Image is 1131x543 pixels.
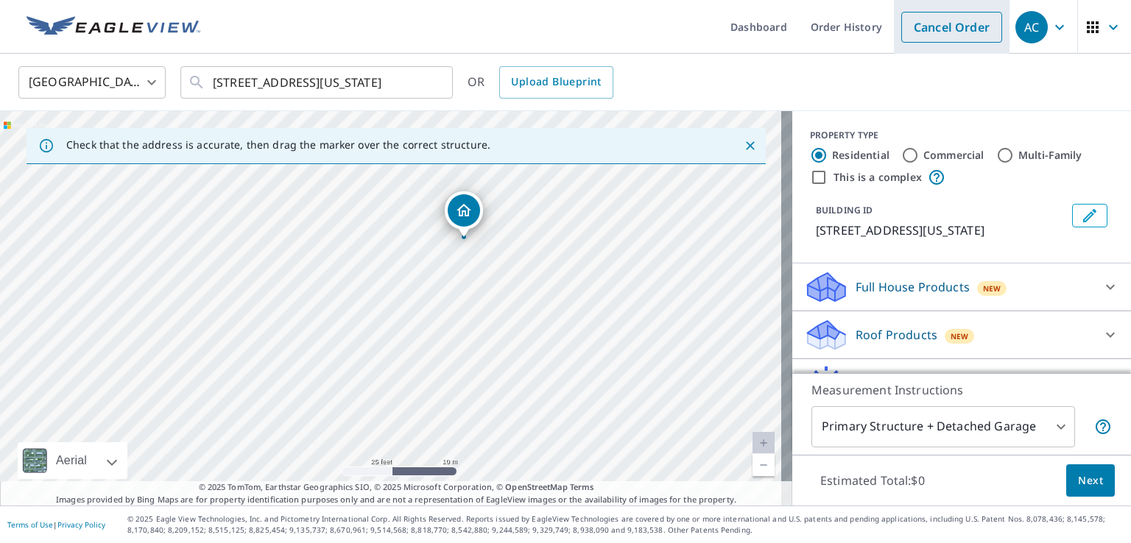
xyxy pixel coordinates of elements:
[505,481,567,492] a: OpenStreetMap
[7,519,53,530] a: Terms of Use
[832,148,889,163] label: Residential
[901,12,1002,43] a: Cancel Order
[213,62,423,103] input: Search by address or latitude-longitude
[753,432,775,454] a: Current Level 20, Zoom In Disabled
[951,330,969,342] span: New
[741,136,760,155] button: Close
[1066,464,1115,497] button: Next
[983,283,1001,294] span: New
[511,73,601,91] span: Upload Blueprint
[445,191,483,237] div: Dropped pin, building 1, Residential property, 1820 S Delaware St Indianapolis, IN 46225
[199,481,594,494] span: © 2025 TomTom, Earthstar Geographics SIO, © 2025 Microsoft Corporation, ©
[18,442,127,479] div: Aerial
[1094,418,1112,436] span: Your report will include the primary structure and a detached garage if one exists.
[1018,148,1082,163] label: Multi-Family
[1015,11,1048,43] div: AC
[808,464,937,497] p: Estimated Total: $0
[816,204,873,216] p: BUILDING ID
[1072,204,1107,227] button: Edit building 1
[57,519,105,530] a: Privacy Policy
[811,381,1112,399] p: Measurement Instructions
[923,148,984,163] label: Commercial
[1078,472,1103,490] span: Next
[804,365,1119,400] div: Solar ProductsNew
[27,16,200,38] img: EV Logo
[856,326,937,344] p: Roof Products
[66,138,490,152] p: Check that the address is accurate, then drag the marker over the correct structure.
[570,481,594,492] a: Terms
[753,454,775,476] a: Current Level 20, Zoom Out
[468,66,613,99] div: OR
[52,442,91,479] div: Aerial
[811,406,1075,447] div: Primary Structure + Detached Garage
[816,221,1066,239] p: [STREET_ADDRESS][US_STATE]
[856,278,970,296] p: Full House Products
[810,129,1113,142] div: PROPERTY TYPE
[7,520,105,529] p: |
[499,66,613,99] a: Upload Blueprint
[834,170,922,185] label: This is a complex
[127,514,1124,536] p: © 2025 Eagle View Technologies, Inc. and Pictometry International Corp. All Rights Reserved. Repo...
[804,317,1119,352] div: Roof ProductsNew
[18,62,166,103] div: [GEOGRAPHIC_DATA]
[804,269,1119,305] div: Full House ProductsNew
